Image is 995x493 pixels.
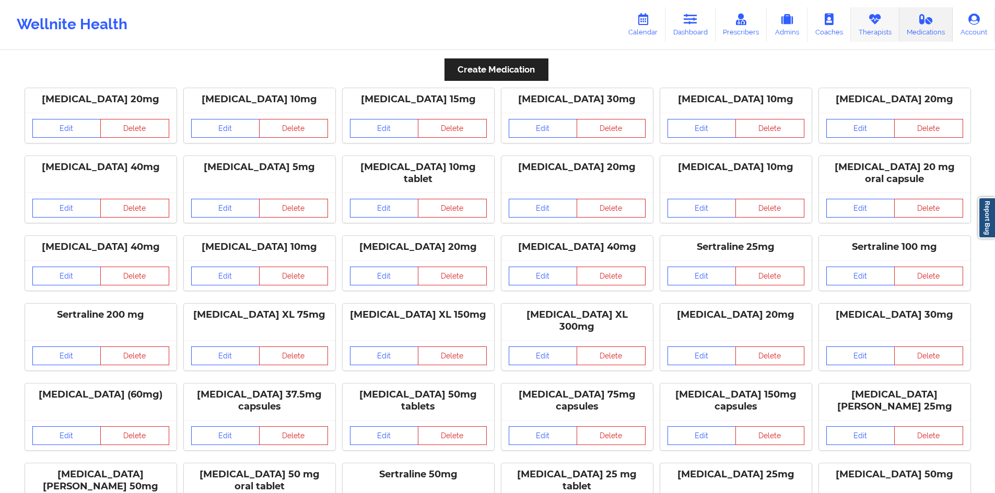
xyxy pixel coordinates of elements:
[509,309,646,333] div: [MEDICAL_DATA] XL 300mg
[509,426,578,445] a: Edit
[668,309,804,321] div: [MEDICAL_DATA] 20mg
[509,267,578,285] a: Edit
[350,468,487,480] div: Sertraline 50mg
[577,267,646,285] button: Delete
[668,93,804,105] div: [MEDICAL_DATA] 10mg
[851,7,899,42] a: Therapists
[735,267,804,285] button: Delete
[826,309,963,321] div: [MEDICAL_DATA] 30mg
[826,161,963,185] div: [MEDICAL_DATA] 20 mg oral capsule
[953,7,995,42] a: Account
[191,161,328,173] div: [MEDICAL_DATA] 5mg
[826,267,895,285] a: Edit
[32,119,101,138] a: Edit
[191,389,328,413] div: [MEDICAL_DATA] 37.5mg capsules
[826,346,895,365] a: Edit
[350,389,487,413] div: [MEDICAL_DATA] 50mg tablets
[577,199,646,218] button: Delete
[509,468,646,492] div: [MEDICAL_DATA] 25 mg tablet
[894,267,963,285] button: Delete
[418,346,487,365] button: Delete
[735,119,804,138] button: Delete
[191,309,328,321] div: [MEDICAL_DATA] XL 75mg
[668,426,736,445] a: Edit
[259,267,328,285] button: Delete
[668,389,804,413] div: [MEDICAL_DATA] 150mg capsules
[100,346,169,365] button: Delete
[259,199,328,218] button: Delete
[32,161,169,173] div: [MEDICAL_DATA] 40mg
[894,426,963,445] button: Delete
[621,7,665,42] a: Calendar
[100,119,169,138] button: Delete
[668,199,736,218] a: Edit
[191,241,328,253] div: [MEDICAL_DATA] 10mg
[418,426,487,445] button: Delete
[418,119,487,138] button: Delete
[826,93,963,105] div: [MEDICAL_DATA] 20mg
[350,93,487,105] div: [MEDICAL_DATA] 15mg
[894,199,963,218] button: Delete
[350,161,487,185] div: [MEDICAL_DATA] 10mg tablet
[826,241,963,253] div: Sertraline 100 mg
[350,199,419,218] a: Edit
[978,197,995,238] a: Report Bug
[509,346,578,365] a: Edit
[668,468,804,480] div: [MEDICAL_DATA] 25mg
[350,241,487,253] div: [MEDICAL_DATA] 20mg
[350,426,419,445] a: Edit
[32,309,169,321] div: Sertraline 200 mg
[807,7,851,42] a: Coaches
[509,241,646,253] div: [MEDICAL_DATA] 40mg
[665,7,716,42] a: Dashboard
[191,426,260,445] a: Edit
[509,161,646,173] div: [MEDICAL_DATA] 20mg
[191,119,260,138] a: Edit
[191,267,260,285] a: Edit
[418,267,487,285] button: Delete
[444,58,548,81] button: Create Medication
[826,468,963,480] div: [MEDICAL_DATA] 50mg
[32,468,169,492] div: [MEDICAL_DATA] [PERSON_NAME] 50mg
[668,267,736,285] a: Edit
[191,93,328,105] div: [MEDICAL_DATA] 10mg
[577,346,646,365] button: Delete
[259,119,328,138] button: Delete
[32,346,101,365] a: Edit
[577,426,646,445] button: Delete
[191,346,260,365] a: Edit
[509,119,578,138] a: Edit
[32,93,169,105] div: [MEDICAL_DATA] 20mg
[826,199,895,218] a: Edit
[668,161,804,173] div: [MEDICAL_DATA] 10mg
[826,426,895,445] a: Edit
[350,267,419,285] a: Edit
[509,389,646,413] div: [MEDICAL_DATA] 75mg capsules
[32,267,101,285] a: Edit
[100,426,169,445] button: Delete
[509,199,578,218] a: Edit
[191,199,260,218] a: Edit
[32,426,101,445] a: Edit
[350,119,419,138] a: Edit
[735,346,804,365] button: Delete
[100,199,169,218] button: Delete
[350,309,487,321] div: [MEDICAL_DATA] XL 150mg
[826,119,895,138] a: Edit
[418,199,487,218] button: Delete
[668,119,736,138] a: Edit
[668,346,736,365] a: Edit
[32,199,101,218] a: Edit
[826,389,963,413] div: [MEDICAL_DATA] [PERSON_NAME] 25mg
[191,468,328,492] div: [MEDICAL_DATA] 50 mg oral tablet
[32,389,169,401] div: [MEDICAL_DATA] (60mg)
[767,7,807,42] a: Admins
[899,7,953,42] a: Medications
[350,346,419,365] a: Edit
[735,426,804,445] button: Delete
[100,267,169,285] button: Delete
[735,199,804,218] button: Delete
[716,7,767,42] a: Prescribers
[894,119,963,138] button: Delete
[259,426,328,445] button: Delete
